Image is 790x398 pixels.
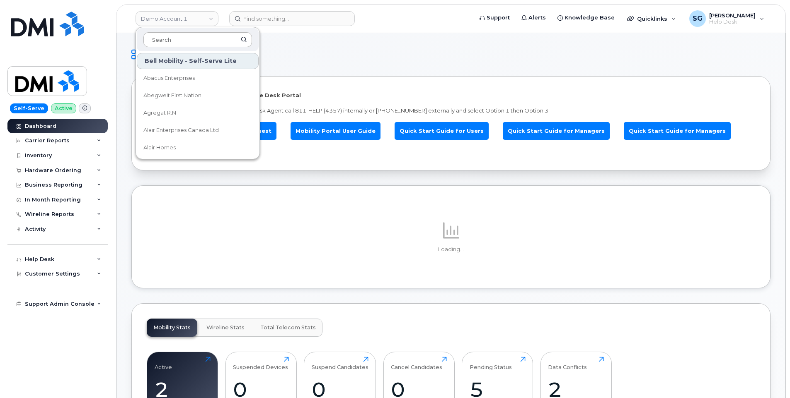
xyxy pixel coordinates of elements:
[147,91,755,99] p: Welcome to the Mobile Device Service Desk Portal
[137,87,259,104] a: Abegweit First Nation
[147,107,755,115] p: To speak with a Mobile Device Service Desk Agent call 811-HELP (4357) internally or [PHONE_NUMBER...
[143,32,252,47] input: Search
[137,53,259,69] div: Bell Mobility - Self-Serve Lite
[312,357,368,370] div: Suspend Candidates
[206,324,245,331] span: Wireline Stats
[137,70,259,86] a: Abacus Enterprises
[137,139,259,156] a: Alair Homes
[548,357,587,370] div: Data Conflicts
[260,324,316,331] span: Total Telecom Stats
[143,144,176,152] span: Alair Homes
[155,357,172,370] div: Active
[137,105,259,121] a: Agregat R.N
[391,357,442,370] div: Cancel Candidates
[624,122,731,140] a: Quick Start Guide for Managers
[143,109,176,117] span: Agregat R.N
[503,122,610,140] a: Quick Start Guide for Managers
[395,122,489,140] a: Quick Start Guide for Users
[470,357,512,370] div: Pending Status
[147,246,755,253] p: Loading...
[233,357,288,370] div: Suspended Devices
[291,122,380,140] a: Mobility Portal User Guide
[143,74,195,82] span: Abacus Enterprises
[137,122,259,139] a: Alair Enterprises Canada Ltd
[143,126,219,134] span: Alair Enterprises Canada Ltd
[143,91,201,100] span: Abegweit First Nation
